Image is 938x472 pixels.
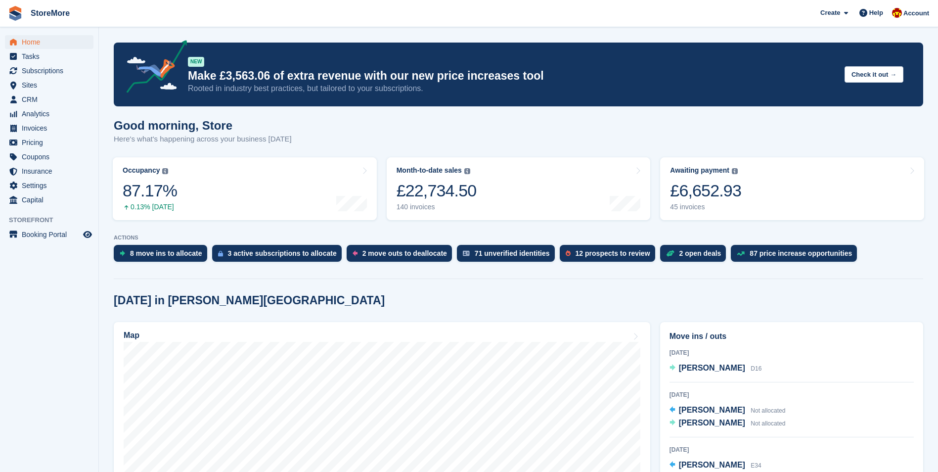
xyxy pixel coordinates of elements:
span: D16 [751,365,761,372]
div: Month-to-date sales [397,166,462,175]
span: Coupons [22,150,81,164]
div: 45 invoices [670,203,741,211]
span: Capital [22,193,81,207]
div: 2 move outs to deallocate [362,249,447,257]
span: Pricing [22,136,81,149]
h2: Map [124,331,139,340]
span: Tasks [22,49,81,63]
a: menu [5,107,93,121]
a: menu [5,228,93,241]
span: Home [22,35,81,49]
div: 140 invoices [397,203,477,211]
span: [PERSON_NAME] [679,419,745,427]
div: £6,652.93 [670,181,741,201]
a: menu [5,78,93,92]
a: Occupancy 87.17% 0.13% [DATE] [113,157,377,220]
h2: Move ins / outs [670,330,914,342]
img: price_increase_opportunities-93ffe204e8149a01c8c9dc8f82e8f89637d9d84a8eef4429ea346261dce0b2c0.svg [737,251,745,256]
span: Not allocated [751,407,785,414]
span: Not allocated [751,420,785,427]
span: Sites [22,78,81,92]
a: menu [5,179,93,192]
a: menu [5,136,93,149]
a: Month-to-date sales £22,734.50 140 invoices [387,157,651,220]
div: [DATE] [670,348,914,357]
a: menu [5,164,93,178]
span: Storefront [9,215,98,225]
span: [PERSON_NAME] [679,461,745,469]
a: menu [5,193,93,207]
div: 0.13% [DATE] [123,203,177,211]
a: 3 active subscriptions to allocate [212,245,347,267]
img: icon-info-grey-7440780725fd019a000dd9b08b2336e03edf1995a4989e88bcd33f0948082b44.svg [732,168,738,174]
a: menu [5,93,93,106]
span: E34 [751,462,761,469]
span: CRM [22,93,81,106]
a: 2 open deals [660,245,731,267]
span: Subscriptions [22,64,81,78]
div: 87.17% [123,181,177,201]
a: menu [5,150,93,164]
div: 8 move ins to allocate [130,249,202,257]
span: Booking Portal [22,228,81,241]
div: NEW [188,57,204,67]
img: stora-icon-8386f47178a22dfd0bd8f6a31ec36ba5ce8667c1dd55bd0f319d3a0aa187defe.svg [8,6,23,21]
div: 2 open deals [679,249,721,257]
div: £22,734.50 [397,181,477,201]
div: [DATE] [670,390,914,399]
span: Account [903,8,929,18]
div: Awaiting payment [670,166,729,175]
a: Preview store [82,229,93,240]
span: [PERSON_NAME] [679,406,745,414]
img: icon-info-grey-7440780725fd019a000dd9b08b2336e03edf1995a4989e88bcd33f0948082b44.svg [464,168,470,174]
span: Analytics [22,107,81,121]
a: 71 unverified identities [457,245,560,267]
a: StoreMore [27,5,74,21]
h2: [DATE] in [PERSON_NAME][GEOGRAPHIC_DATA] [114,294,385,307]
a: menu [5,121,93,135]
a: [PERSON_NAME] D16 [670,362,762,375]
div: 3 active subscriptions to allocate [228,249,337,257]
a: 87 price increase opportunities [731,245,862,267]
a: 12 prospects to review [560,245,660,267]
span: Invoices [22,121,81,135]
span: Create [820,8,840,18]
span: Settings [22,179,81,192]
img: move_ins_to_allocate_icon-fdf77a2bb77ea45bf5b3d319d69a93e2d87916cf1d5bf7949dd705db3b84f3ca.svg [120,250,125,256]
span: Help [869,8,883,18]
a: Awaiting payment £6,652.93 45 invoices [660,157,924,220]
img: deal-1b604bf984904fb50ccaf53a9ad4b4a5d6e5aea283cecdc64d6e3604feb123c2.svg [666,250,674,257]
img: move_outs_to_deallocate_icon-f764333ba52eb49d3ac5e1228854f67142a1ed5810a6f6cc68b1a99e826820c5.svg [353,250,357,256]
a: 2 move outs to deallocate [347,245,457,267]
a: [PERSON_NAME] Not allocated [670,417,786,430]
a: menu [5,49,93,63]
div: [DATE] [670,445,914,454]
h1: Good morning, Store [114,119,292,132]
a: 8 move ins to allocate [114,245,212,267]
p: Rooted in industry best practices, but tailored to your subscriptions. [188,83,837,94]
div: Occupancy [123,166,160,175]
img: active_subscription_to_allocate_icon-d502201f5373d7db506a760aba3b589e785aa758c864c3986d89f69b8ff3... [218,250,223,257]
a: [PERSON_NAME] E34 [670,459,761,472]
a: [PERSON_NAME] Not allocated [670,404,786,417]
a: menu [5,64,93,78]
button: Check it out → [845,66,903,83]
p: Here's what's happening across your business [DATE] [114,134,292,145]
p: Make £3,563.06 of extra revenue with our new price increases tool [188,69,837,83]
span: Insurance [22,164,81,178]
span: [PERSON_NAME] [679,364,745,372]
div: 71 unverified identities [475,249,550,257]
img: prospect-51fa495bee0391a8d652442698ab0144808aea92771e9ea1ae160a38d050c398.svg [566,250,571,256]
img: price-adjustments-announcement-icon-8257ccfd72463d97f412b2fc003d46551f7dbcb40ab6d574587a9cd5c0d94... [118,40,187,96]
a: menu [5,35,93,49]
div: 12 prospects to review [576,249,650,257]
p: ACTIONS [114,235,923,241]
div: 87 price increase opportunities [750,249,852,257]
img: Store More Team [892,8,902,18]
img: verify_identity-adf6edd0f0f0b5bbfe63781bf79b02c33cf7c696d77639b501bdc392416b5a36.svg [463,250,470,256]
img: icon-info-grey-7440780725fd019a000dd9b08b2336e03edf1995a4989e88bcd33f0948082b44.svg [162,168,168,174]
